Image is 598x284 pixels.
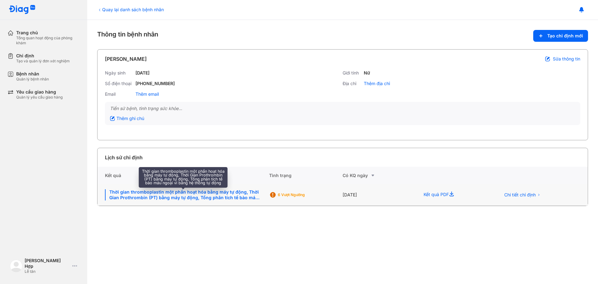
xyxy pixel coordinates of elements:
div: [PERSON_NAME] Hợp [25,258,70,269]
div: [PERSON_NAME] [105,55,147,63]
div: Lịch sử chỉ định [105,154,143,161]
div: Thời gian thromboplastin một phần hoạt hóa bằng máy tự động, Thời Gian Prothrombin (PT) bằng máy ... [105,189,262,200]
span: Chi tiết chỉ định [504,192,536,198]
div: Thêm ghi chú [110,116,144,121]
div: Tổng quan hoạt động của phòng khám [16,36,80,46]
div: Địa chỉ [343,81,361,86]
div: Tiền sử bệnh, tình trạng sức khỏe... [110,106,575,111]
div: Kết quả PDF [416,184,493,206]
div: Bệnh nhân [16,71,49,77]
div: Giới tính [343,70,361,76]
button: Chi tiết chỉ định [501,190,544,200]
div: Quản lý yêu cầu giao hàng [16,95,63,100]
div: 6 Vượt ngưỡng [278,192,328,197]
div: Nữ [364,70,370,76]
div: Quay lại danh sách bệnh nhân [97,6,164,13]
div: Quản lý bệnh nhân [16,77,49,82]
div: Thêm email [135,91,159,97]
div: Email [105,91,133,97]
div: Yêu cầu giao hàng [16,89,63,95]
img: logo [9,5,36,15]
div: [DATE] [135,70,149,76]
div: Trang chủ [16,30,80,36]
div: Ngày sinh [105,70,133,76]
button: Tạo chỉ định mới [533,30,588,42]
span: Sửa thông tin [553,56,580,62]
div: Thông tin bệnh nhân [97,30,588,42]
div: Tình trạng [269,167,343,184]
div: [PHONE_NUMBER] [135,81,175,86]
div: Tạo và quản lý đơn xét nghiệm [16,59,70,64]
span: Tạo chỉ định mới [547,33,583,39]
div: [DATE] [343,184,416,206]
div: Số điện thoại [105,81,133,86]
div: Chỉ định [16,53,70,59]
div: Lễ tân [25,269,70,274]
div: Có KQ ngày [343,172,416,179]
img: logo [10,260,22,272]
div: Thêm địa chỉ [364,81,390,86]
div: Kết quả [97,167,269,184]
